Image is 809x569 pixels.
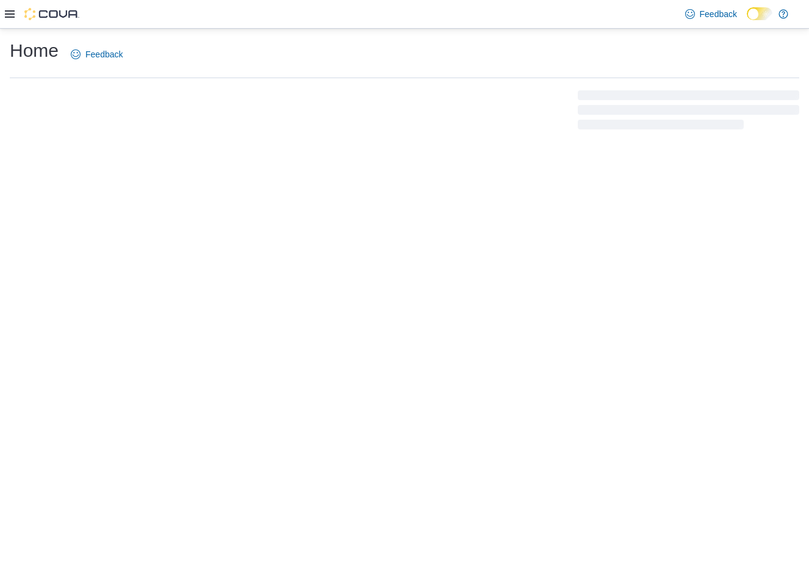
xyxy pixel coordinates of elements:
[578,93,799,132] span: Loading
[700,8,737,20] span: Feedback
[680,2,742,26] a: Feedback
[85,48,123,60] span: Feedback
[747,7,772,20] input: Dark Mode
[66,42,128,67] a: Feedback
[10,38,59,63] h1: Home
[747,20,747,21] span: Dark Mode
[24,8,79,20] img: Cova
